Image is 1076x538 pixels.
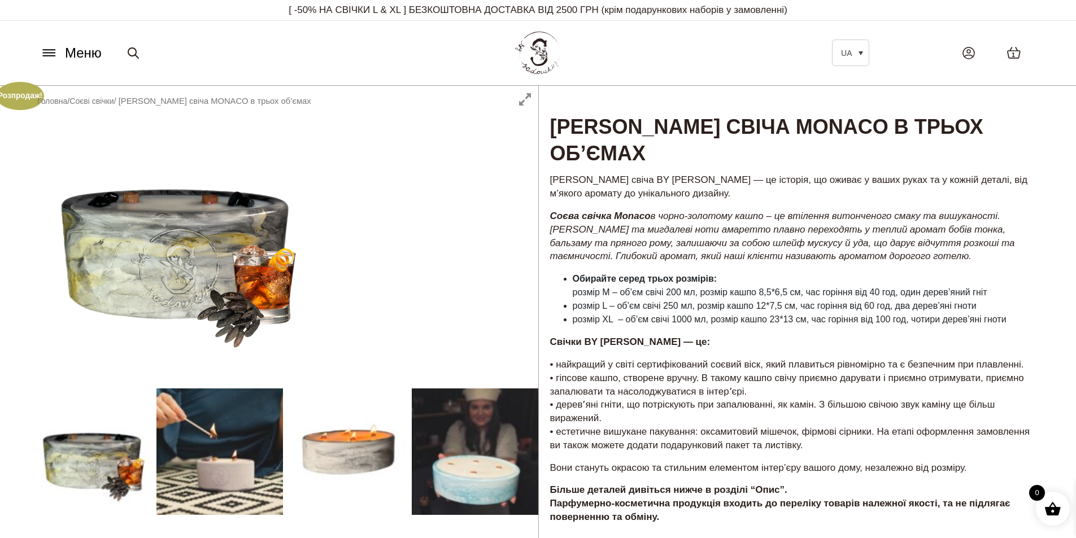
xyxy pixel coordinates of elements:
span: 0 [1029,485,1045,501]
a: Головна [37,97,67,106]
li: розмір XL – об’єм свічі 1000 мл, розмір кашпо 23*13 см, час горіння від 100 год, чотири дерев’яні... [573,313,1037,326]
button: Меню [37,42,105,64]
a: UA [832,40,869,66]
img: BY SADOVSKIY [515,32,560,74]
li: розмір L – об’єм свічі 250 мл, розмір кашпо 12*7,5 см, час горіння від 60 год, два дерев’яні гноти [573,299,1037,313]
span: 1 [1012,50,1015,60]
p: [PERSON_NAME] свіча BY [PERSON_NAME] — це історія, що оживає у ваших руках та у кожній деталі, ві... [550,173,1037,200]
li: розмір М – об’єм свічі 200 мл, розмір кашпо 8,5*6,5 см, час горіння від 40 год, один дерев’яний гніт [573,272,1037,299]
strong: Соєва свічка Monaco [550,211,651,221]
span: Меню [65,43,102,63]
a: Соєві свічки [69,97,114,106]
p: Вони стануть окрасою та стильним елементом інтер’єру вашого дому, незалежно від розміру. [550,461,1037,475]
strong: Більше деталей дивіться нижче в розділі “Опис”. [550,484,787,495]
strong: Свічки BY [PERSON_NAME] — це: [550,336,711,347]
span: UA [841,49,852,58]
a: 1 [995,35,1033,71]
em: в чорно-золотому кашпо – це втілення витонченого смаку та вишуканості. [PERSON_NAME] та мигдалеві... [550,211,1015,261]
h1: [PERSON_NAME] свіча MONACO в трьох об’ємах [539,86,1048,168]
strong: Обирайте серед трьох розмірів: [573,274,717,283]
strong: Парфумерно-косметична продукція входить до переліку товарів належної якості, та не підлягає повер... [550,498,1010,522]
nav: Breadcrumb [37,95,311,107]
p: • найкращий у світі сертифікований соєвий віск, який плавиться рівномірно та є безпечним при плав... [550,358,1037,452]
